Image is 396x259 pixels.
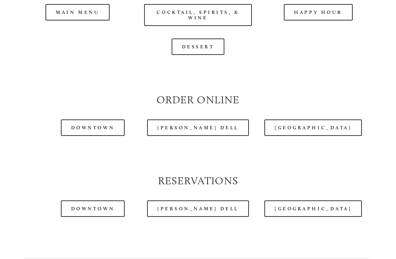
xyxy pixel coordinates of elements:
a: Downtown [61,200,125,217]
h2: Order Online [24,92,372,107]
a: [PERSON_NAME] Dell [147,119,249,136]
a: Dessert [172,38,225,55]
a: Downtown [61,119,125,136]
a: [GEOGRAPHIC_DATA] [264,200,362,217]
a: [GEOGRAPHIC_DATA] [264,119,362,136]
a: [PERSON_NAME] Dell [147,200,249,217]
h2: Reservations [24,173,372,188]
